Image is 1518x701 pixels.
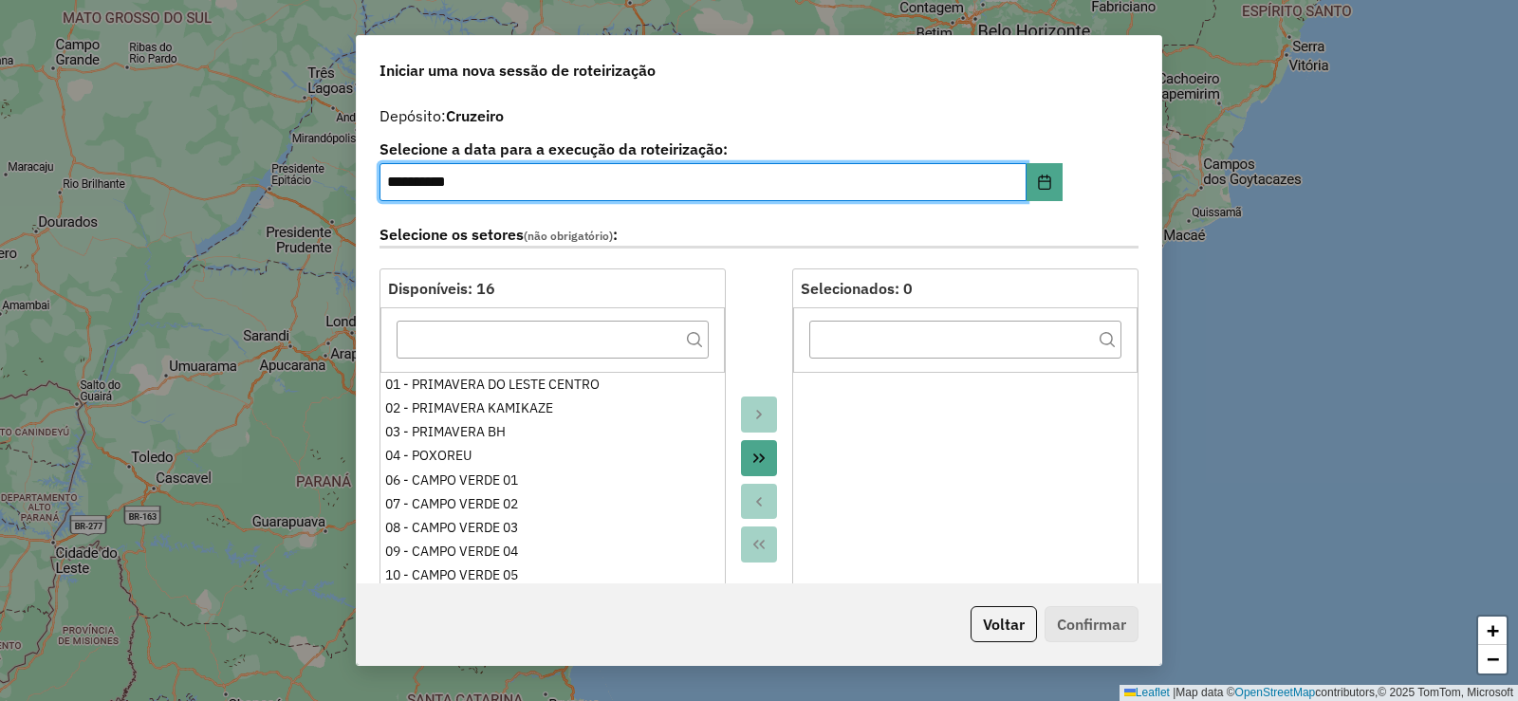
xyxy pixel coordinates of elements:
[1027,163,1063,201] button: Choose Date
[379,104,1138,127] div: Depósito:
[379,223,1138,249] label: Selecione os setores :
[385,470,720,490] div: 06 - CAMPO VERDE 01
[379,59,656,82] span: Iniciar uma nova sessão de roteirização
[1478,617,1507,645] a: Zoom in
[1235,686,1316,699] a: OpenStreetMap
[385,565,720,585] div: 10 - CAMPO VERDE 05
[1173,686,1176,699] span: |
[971,606,1037,642] button: Voltar
[388,277,717,300] div: Disponíveis: 16
[524,229,613,243] span: (não obrigatório)
[801,277,1130,300] div: Selecionados: 0
[385,494,720,514] div: 07 - CAMPO VERDE 02
[446,106,504,125] strong: Cruzeiro
[379,138,1063,160] label: Selecione a data para a execução da roteirização:
[385,518,720,538] div: 08 - CAMPO VERDE 03
[1124,686,1170,699] a: Leaflet
[385,542,720,562] div: 09 - CAMPO VERDE 04
[385,375,720,395] div: 01 - PRIMAVERA DO LESTE CENTRO
[1487,618,1499,642] span: +
[385,422,720,442] div: 03 - PRIMAVERA BH
[1478,645,1507,673] a: Zoom out
[741,440,777,476] button: Move All to Target
[1487,647,1499,671] span: −
[385,446,720,466] div: 04 - POXOREU
[1120,685,1518,701] div: Map data © contributors,© 2025 TomTom, Microsoft
[385,398,720,418] div: 02 - PRIMAVERA KAMIKAZE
